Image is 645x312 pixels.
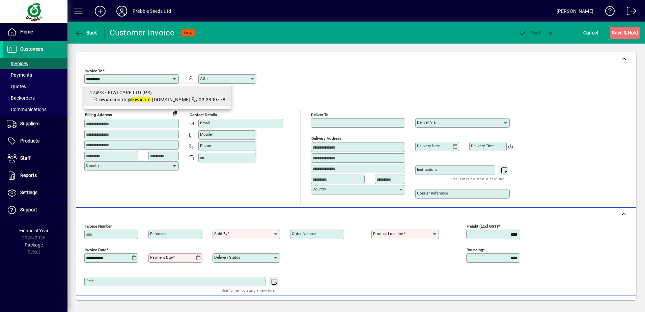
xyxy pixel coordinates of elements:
em: kiwicare [132,97,151,102]
a: Logout [622,1,637,23]
span: ost [518,30,540,35]
a: Quotes [3,81,67,92]
button: Save & Hold [610,27,640,39]
button: Profile [111,5,133,17]
mat-label: Courier Reference [417,191,448,196]
a: Home [3,24,67,41]
mat-hint: Use 'Enter' to start a new line [451,175,504,183]
mat-label: Mobile [200,132,212,137]
a: Invoices [3,58,67,69]
button: Post [515,27,544,39]
mat-option: 12493 - KIWI CARE LTD (PS) [84,86,231,106]
span: Package [25,242,43,248]
mat-label: Deliver via [417,120,436,125]
a: Knowledge Base [600,1,615,23]
mat-label: Deliver To [311,112,329,117]
mat-label: Order number [292,231,316,236]
span: Product [590,300,618,310]
span: Invoices [7,61,28,66]
a: Payments [3,69,67,81]
mat-label: Freight (excl GST) [467,224,498,229]
mat-label: Sold by [214,231,227,236]
mat-label: Reference [150,231,167,236]
div: Prebble Seeds Ltd [133,6,171,17]
mat-label: Delivery time [471,144,495,148]
mat-label: Instructions [417,167,438,172]
mat-label: Product location [373,231,403,236]
mat-label: Attn [200,76,207,81]
span: Financial Year [19,228,49,233]
div: 12493 - KIWI CARE LTD (PS) [90,89,226,96]
button: Cancel [582,27,600,39]
span: ave & Hold [612,27,638,38]
span: Payments [7,72,32,78]
mat-hint: Use 'Enter' to start a new line [222,286,275,294]
button: Add [89,5,111,17]
span: Communications [7,107,47,112]
mat-label: Rounding [467,248,483,252]
mat-label: Invoice number [85,224,112,229]
span: P [530,30,533,35]
span: Staff [20,155,31,161]
mat-label: Payment due [150,255,173,260]
a: Products [3,133,67,150]
span: Support [20,207,37,212]
mat-label: Country [312,187,326,191]
span: Customers [20,46,43,52]
a: Settings [3,184,67,201]
span: 03 3890778 [199,97,225,102]
app-page-header-button: Back [67,27,105,39]
mat-label: Delivery date [417,144,440,148]
a: Staff [3,150,67,167]
a: Backorders [3,92,67,104]
span: Home [20,29,33,34]
button: Back [73,27,99,39]
span: Products [20,138,39,144]
mat-label: Invoice To [85,69,103,73]
span: S [612,30,615,35]
mat-label: Delivery status [214,255,240,260]
span: Quotes [7,84,26,89]
span: NEW [184,31,193,35]
button: Product [587,299,621,311]
div: Customer Invoice [110,27,175,38]
span: kiwiaccounts@ .[DOMAIN_NAME] [99,97,190,102]
span: Settings [20,190,37,195]
mat-label: Phone [200,143,211,148]
a: Support [3,202,67,218]
span: Back [75,30,97,35]
a: Reports [3,167,67,184]
span: Cancel [583,27,598,38]
mat-label: Title [86,279,94,283]
div: [PERSON_NAME] [557,6,593,17]
button: Copy to Delivery address [170,107,180,118]
mat-label: Email [200,121,210,125]
mat-label: Country [86,163,100,168]
a: Communications [3,104,67,115]
span: Reports [20,173,37,178]
a: Suppliers [3,115,67,132]
mat-label: Invoice date [85,248,106,252]
span: Suppliers [20,121,39,126]
span: Backorders [7,95,35,101]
